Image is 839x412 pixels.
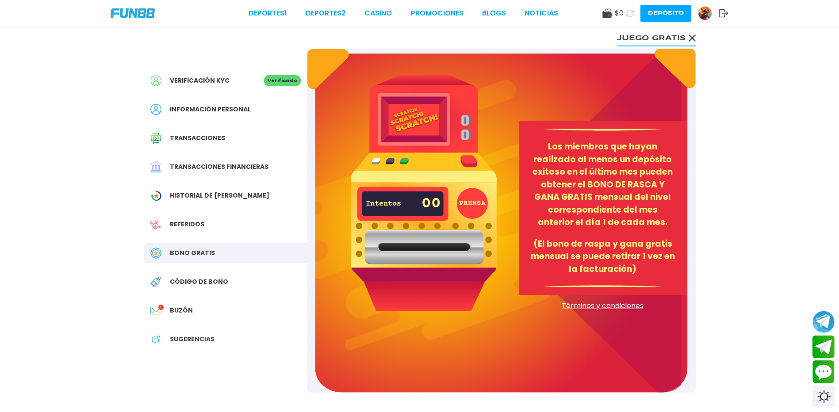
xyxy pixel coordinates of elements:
[529,238,676,276] p: (El bono de raspa y gana gratis mensual se puede retirar 1 vez en la facturación)
[264,75,301,86] p: Verificado
[150,305,161,316] img: Inbox
[640,5,691,22] button: Depósito
[144,186,307,206] a: Wagering TransactionHistorial de [PERSON_NAME]
[170,220,204,229] span: Referidos
[698,6,719,20] a: Avatar
[111,8,155,18] img: Company Logo
[519,301,687,311] a: Términos y condiciones
[698,7,712,20] img: Avatar
[812,360,835,383] button: Contact customer service
[150,190,161,201] img: Wagering Transaction
[411,8,464,19] a: Promociones
[306,8,346,19] a: Deportes2
[144,128,307,148] a: Transaction HistoryTransacciones
[364,8,392,19] a: CASINO
[150,219,161,230] img: Referral
[144,71,307,91] a: Verificación KYCVerificado
[615,8,624,19] span: $ 0
[144,301,307,320] a: InboxBuzón1
[150,133,161,144] img: Transaction History
[482,8,506,19] a: BLOGS
[812,385,835,408] div: Switch theme
[812,310,835,333] button: Join telegram channel
[150,276,161,287] img: Redeem Bonus
[170,277,228,286] span: Código de bono
[144,243,307,263] a: Free BonusBono Gratis
[170,76,230,85] span: Verificación KYC
[170,248,215,258] span: Bono Gratis
[150,334,161,345] img: App Feedback
[529,141,676,229] p: Los miembros que hayan realizado al menos un depósito exitoso en el último mes pueden obtener el ...
[170,191,269,200] span: Historial de [PERSON_NAME]
[525,8,558,19] a: NOTICIAS
[170,306,193,315] span: Buzón
[170,134,225,143] span: Transacciones
[170,335,215,344] span: Sugerencias
[249,8,287,19] a: Deportes1
[158,305,164,310] p: 1
[144,157,307,177] a: Financial TransactionTransacciones financieras
[144,329,307,349] a: App FeedbackSugerencias
[812,336,835,359] button: Join telegram
[150,104,161,115] img: Personal
[144,272,307,292] a: Redeem BonusCódigo de bono
[351,75,497,311] img: Machine
[457,188,488,219] button: PRENSA
[144,214,307,234] a: ReferralReferidos
[150,248,161,259] img: Free Bonus
[170,162,268,172] span: Transacciones financieras
[144,99,307,119] a: PersonalInformación personal
[366,200,397,208] p: Intentos
[617,29,696,46] button: Juego gratis
[421,192,441,216] p: 00
[170,105,251,114] span: Información personal
[150,161,161,172] img: Financial Transaction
